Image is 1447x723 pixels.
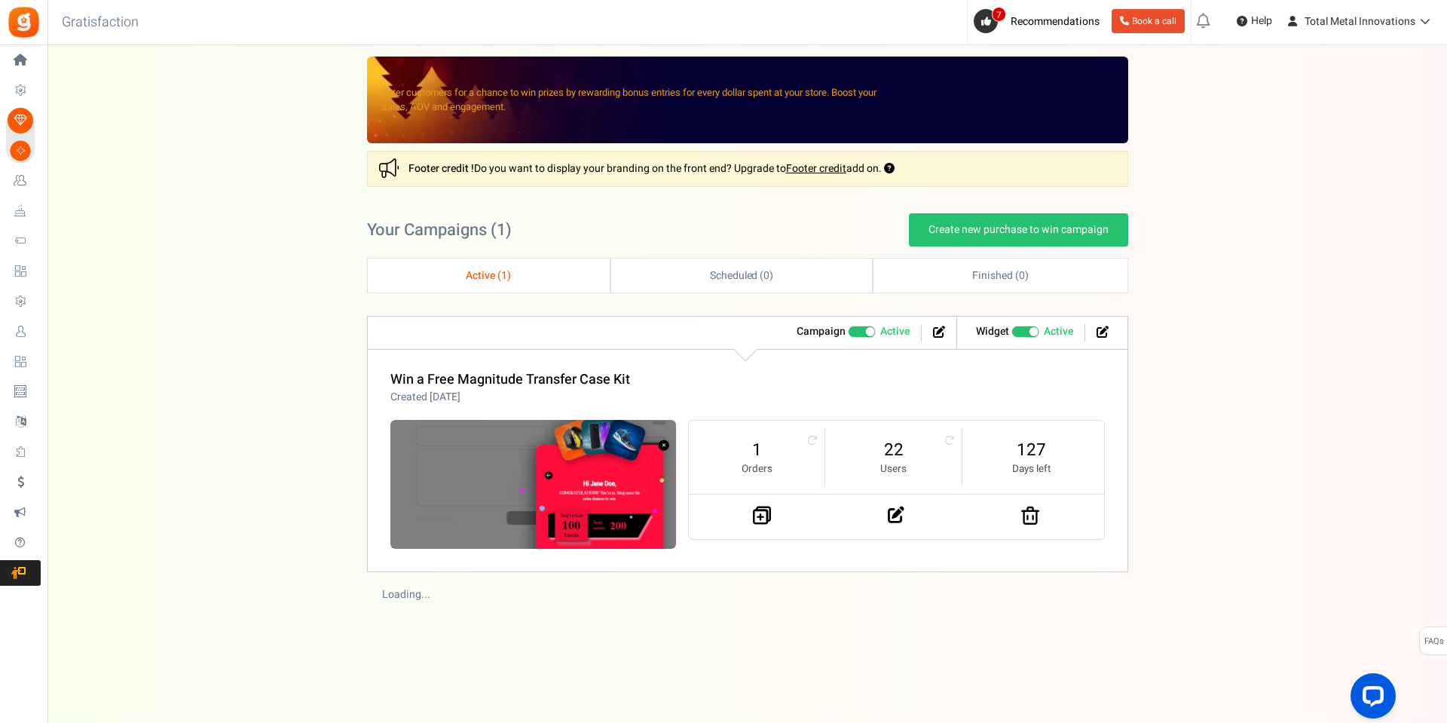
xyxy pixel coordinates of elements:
span: Total Metal Innovations [1305,14,1415,29]
span: Active [880,324,910,339]
li: Widget activated [965,324,1085,342]
span: 7 [992,7,1006,22]
span: Help [1247,14,1272,29]
strong: Widget [976,323,1009,339]
span: Active [1044,324,1073,339]
span: Recommendations [1011,14,1100,29]
strong: Campaign [797,323,846,339]
a: Book a call [1112,9,1185,33]
img: Gratisfaction [7,5,41,39]
h3: Gratisfaction [45,8,155,38]
a: 7 Recommendations [974,9,1106,33]
span: FAQs [1424,627,1444,656]
a: Help [1231,9,1278,33]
